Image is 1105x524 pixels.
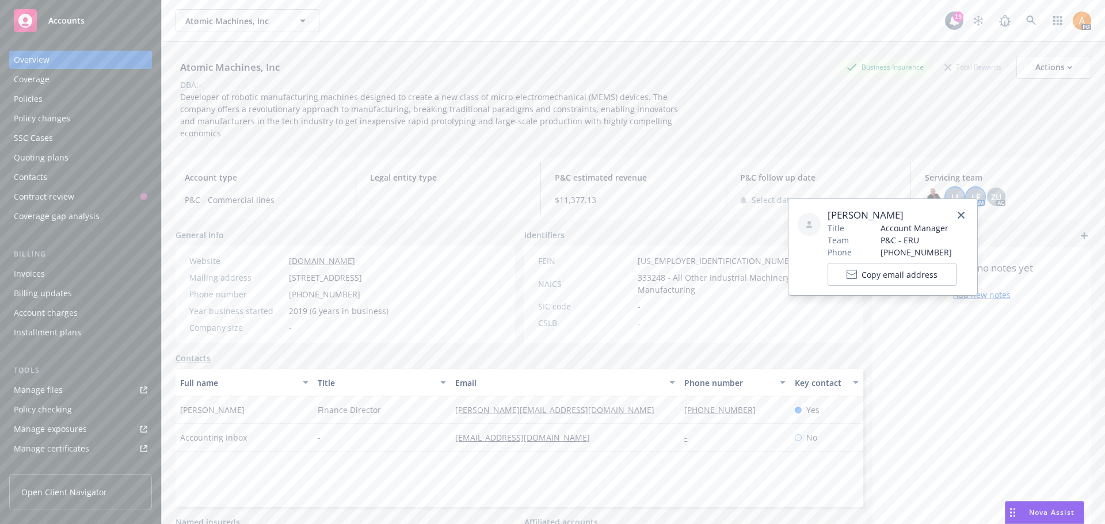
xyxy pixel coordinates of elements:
button: Copy email address [828,263,957,286]
a: Account charges [9,304,152,322]
div: DBA: - [180,79,201,91]
a: Quoting plans [9,148,152,167]
a: Installment plans [9,323,152,342]
div: NAICS [538,278,633,290]
span: LF [971,191,980,203]
span: [PHONE_NUMBER] [881,246,957,258]
div: Policy changes [14,109,70,128]
span: 2019 (6 years in business) [289,305,388,317]
div: Phone number [684,377,772,389]
img: photo [925,188,943,206]
span: Title [828,222,844,234]
button: Actions [1016,56,1091,79]
div: Invoices [14,265,45,283]
div: Manage files [14,381,63,399]
a: Overview [9,51,152,69]
div: Account charges [14,304,78,322]
div: Billing updates [14,284,72,303]
a: [EMAIL_ADDRESS][DOMAIN_NAME] [455,432,599,443]
button: Title [313,369,451,396]
a: add [1077,229,1091,243]
a: close [954,208,968,222]
a: - [684,432,696,443]
span: LI [951,191,958,203]
span: P&C follow up date [740,171,897,183]
a: Coverage [9,70,152,89]
button: Phone number [680,369,790,396]
span: Phone [828,246,852,258]
div: CSLB [538,317,633,329]
a: Contract review [9,188,152,206]
a: [PERSON_NAME][EMAIL_ADDRESS][DOMAIN_NAME] [455,404,664,415]
div: Contacts [14,168,47,186]
a: Invoices [9,265,152,283]
span: Account type [185,171,342,183]
div: Coverage gap analysis [14,207,100,225]
div: 19 [953,12,963,22]
div: Billing [9,248,152,260]
span: - [370,194,527,206]
div: Total Rewards [939,60,1007,74]
a: Manage exposures [9,420,152,438]
span: Identifiers [524,229,565,241]
span: Copy email address [862,269,938,281]
div: Atomic Machines, Inc [176,60,284,75]
div: Phone number [189,288,284,300]
div: Manage exposures [14,420,87,438]
a: Policy checking [9,400,152,419]
span: General info [176,229,224,241]
div: SIC code [538,300,633,312]
a: SSC Cases [9,129,152,147]
div: Quoting plans [14,148,68,167]
span: - [638,317,641,329]
span: Atomic Machines, Inc [185,15,285,27]
div: Installment plans [14,323,81,342]
div: Manage certificates [14,439,89,458]
a: Contacts [9,168,152,186]
div: Email [455,377,662,389]
a: Search [1020,9,1043,32]
div: Manage BORs [14,459,68,477]
a: Manage BORs [9,459,152,477]
div: Coverage [14,70,49,89]
div: Policy checking [14,400,72,419]
div: Business Insurance [841,60,929,74]
div: Company size [189,322,284,334]
span: - [289,322,292,334]
span: Select date [752,194,794,206]
div: Actions [1035,56,1072,78]
div: SSC Cases [14,129,53,147]
span: ZU [991,191,1001,203]
div: Drag to move [1005,502,1020,523]
span: Team [828,234,849,246]
span: Servicing team [925,171,1082,183]
a: Billing updates [9,284,152,303]
div: Website [189,255,284,267]
span: [PERSON_NAME] [180,404,245,416]
a: Add new notes [953,289,1011,301]
a: [DOMAIN_NAME] [289,255,355,266]
span: [PERSON_NAME] [828,208,957,222]
a: Policy changes [9,109,152,128]
span: P&C - ERU [881,234,957,246]
span: $11,377.13 [555,194,712,206]
button: Atomic Machines, Inc [176,9,319,32]
span: Yes [806,404,820,416]
a: Policies [9,90,152,108]
span: Accounting Inbox [180,431,247,443]
span: P&C estimated revenue [555,171,712,183]
div: Contract review [14,188,74,206]
img: photo [1073,12,1091,30]
span: Account Manager [881,222,957,234]
span: No [806,431,817,443]
a: [PHONE_NUMBER] [684,404,765,415]
span: 333248 - All Other Industrial Machinery Manufacturing [638,271,850,296]
div: Policies [14,90,43,108]
span: [STREET_ADDRESS] [289,271,362,284]
span: P&C - Commercial lines [185,194,342,206]
span: [US_EMPLOYER_IDENTIFICATION_NUMBER] [638,255,802,267]
span: Open Client Navigator [21,486,107,498]
span: - [638,300,641,312]
span: There are no notes yet [931,261,1033,275]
